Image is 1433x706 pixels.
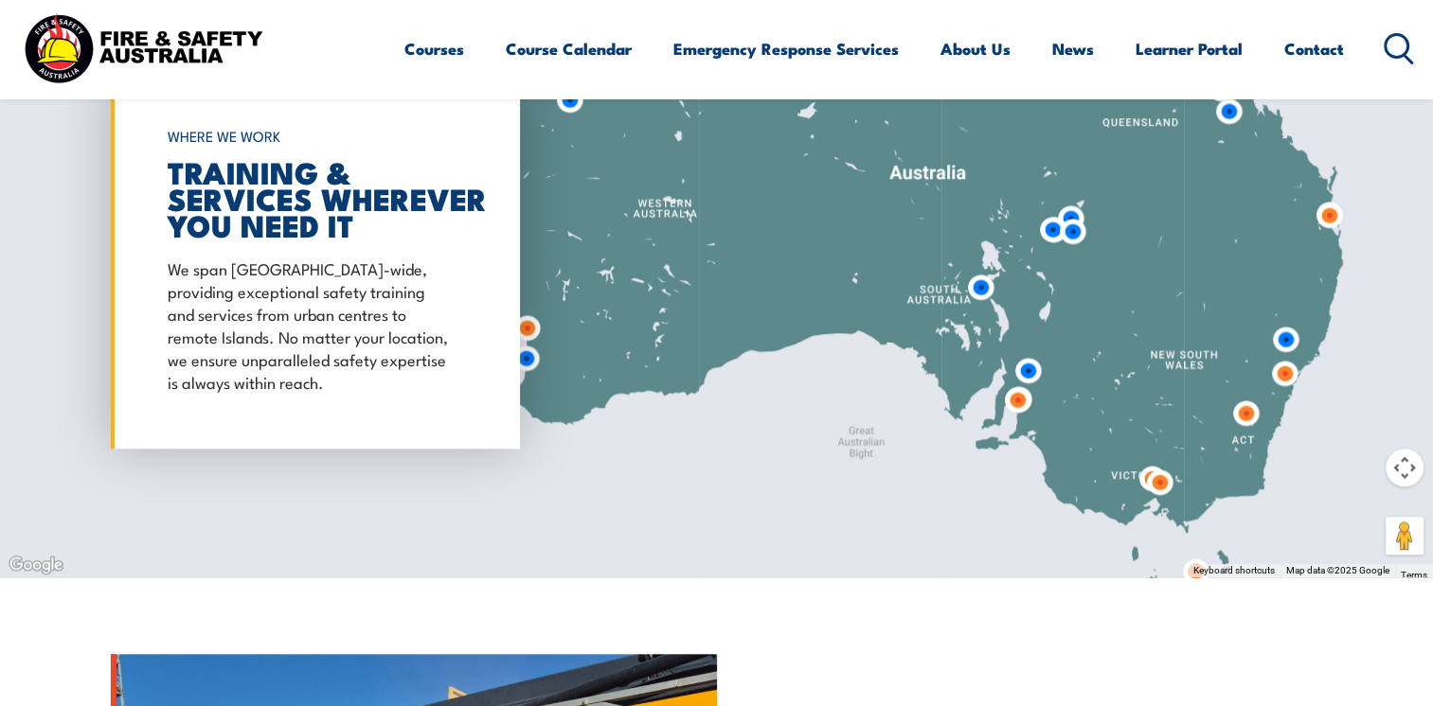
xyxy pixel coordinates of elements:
[1052,24,1094,74] a: News
[1286,565,1389,575] span: Map data ©2025 Google
[5,553,67,577] img: Google
[168,256,454,393] p: We span [GEOGRAPHIC_DATA]-wide, providing exceptional safety training and services from urban cen...
[168,158,454,238] h2: TRAINING & SERVICES WHEREVER YOU NEED IT
[673,24,899,74] a: Emergency Response Services
[940,24,1011,74] a: About Us
[1193,564,1275,577] button: Keyboard shortcuts
[1386,517,1424,555] button: Drag Pegman onto the map to open Street View
[1284,24,1344,74] a: Contact
[168,119,454,153] h6: WHERE WE WORK
[404,24,464,74] a: Courses
[1401,570,1427,580] a: Terms (opens in new tab)
[5,553,67,577] a: Open this area in Google Maps (opens a new window)
[506,24,632,74] a: Course Calendar
[1136,24,1243,74] a: Learner Portal
[1386,449,1424,486] button: Map camera controls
